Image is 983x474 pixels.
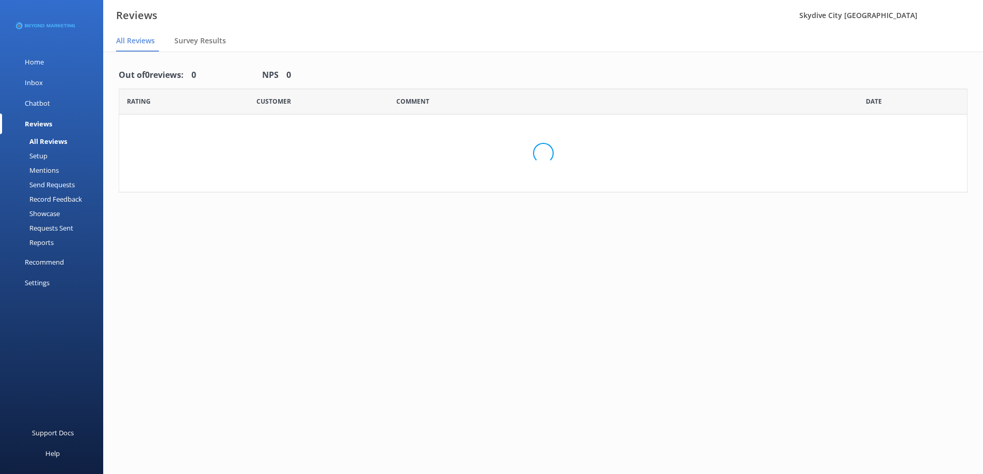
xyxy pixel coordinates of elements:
div: Home [25,52,44,72]
span: Date [256,96,291,106]
a: All Reviews [6,134,103,149]
a: Requests Sent [6,221,103,235]
div: Send Requests [6,177,75,192]
div: Chatbot [25,93,50,113]
div: Record Feedback [6,192,82,206]
span: Date [866,96,882,106]
span: Survey Results [174,36,226,46]
div: Requests Sent [6,221,73,235]
h4: 0 [286,69,291,82]
a: Send Requests [6,177,103,192]
div: Support Docs [32,422,74,443]
span: Date [127,96,151,106]
div: Mentions [6,163,59,177]
div: Recommend [25,252,64,272]
a: Record Feedback [6,192,103,206]
div: All Reviews [6,134,67,149]
div: Showcase [6,206,60,221]
div: Inbox [25,72,43,93]
h4: Out of 0 reviews: [119,69,184,82]
a: Setup [6,149,103,163]
div: Reviews [25,113,52,134]
span: Question [396,96,429,106]
div: Setup [6,149,47,163]
h4: 0 [191,69,196,82]
h3: Reviews [116,7,157,24]
a: Reports [6,235,103,250]
a: Showcase [6,206,103,221]
div: Help [45,443,60,464]
a: Mentions [6,163,103,177]
div: Settings [25,272,50,293]
h4: NPS [262,69,279,82]
img: 3-1676954853.png [15,18,75,35]
div: Reports [6,235,54,250]
span: All Reviews [116,36,155,46]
